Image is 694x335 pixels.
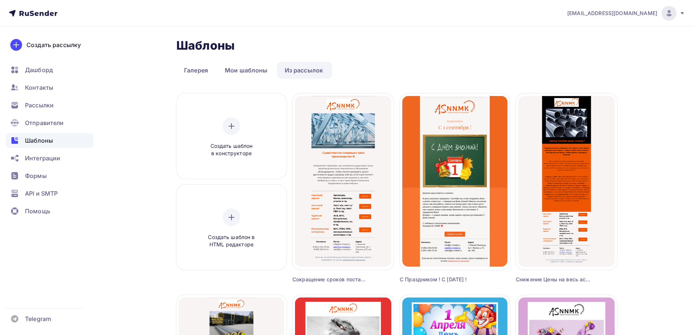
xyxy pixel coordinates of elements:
[176,62,216,79] a: Галерея
[197,142,266,157] span: Создать шаблон в конструкторе
[400,276,482,283] div: С Праздником ! С [DATE] !
[567,10,657,17] span: [EMAIL_ADDRESS][DOMAIN_NAME]
[197,234,266,249] span: Создать шаблон в HTML редакторе
[25,118,64,127] span: Отправители
[25,189,58,198] span: API и SMTP
[25,136,53,145] span: Шаблоны
[25,101,54,110] span: Рассылки
[6,133,93,148] a: Шаблоны
[6,80,93,95] a: Контакты
[277,62,331,79] a: Из рассылок
[6,115,93,130] a: Отправители
[292,276,368,283] div: Сокращение сроков поставки !!!
[25,171,47,180] span: Формы
[25,65,53,74] span: Дашборд
[25,314,51,323] span: Telegram
[25,154,60,163] span: Интеграции
[516,276,592,283] div: Снижение Цены на весь ассортимент
[26,40,81,49] div: Создать рассылку
[176,38,235,53] h2: Шаблоны
[567,6,685,21] a: [EMAIL_ADDRESS][DOMAIN_NAME]
[6,168,93,183] a: Формы
[25,207,50,215] span: Помощь
[25,83,53,92] span: Контакты
[217,62,276,79] a: Мои шаблоны
[6,63,93,77] a: Дашборд
[6,98,93,113] a: Рассылки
